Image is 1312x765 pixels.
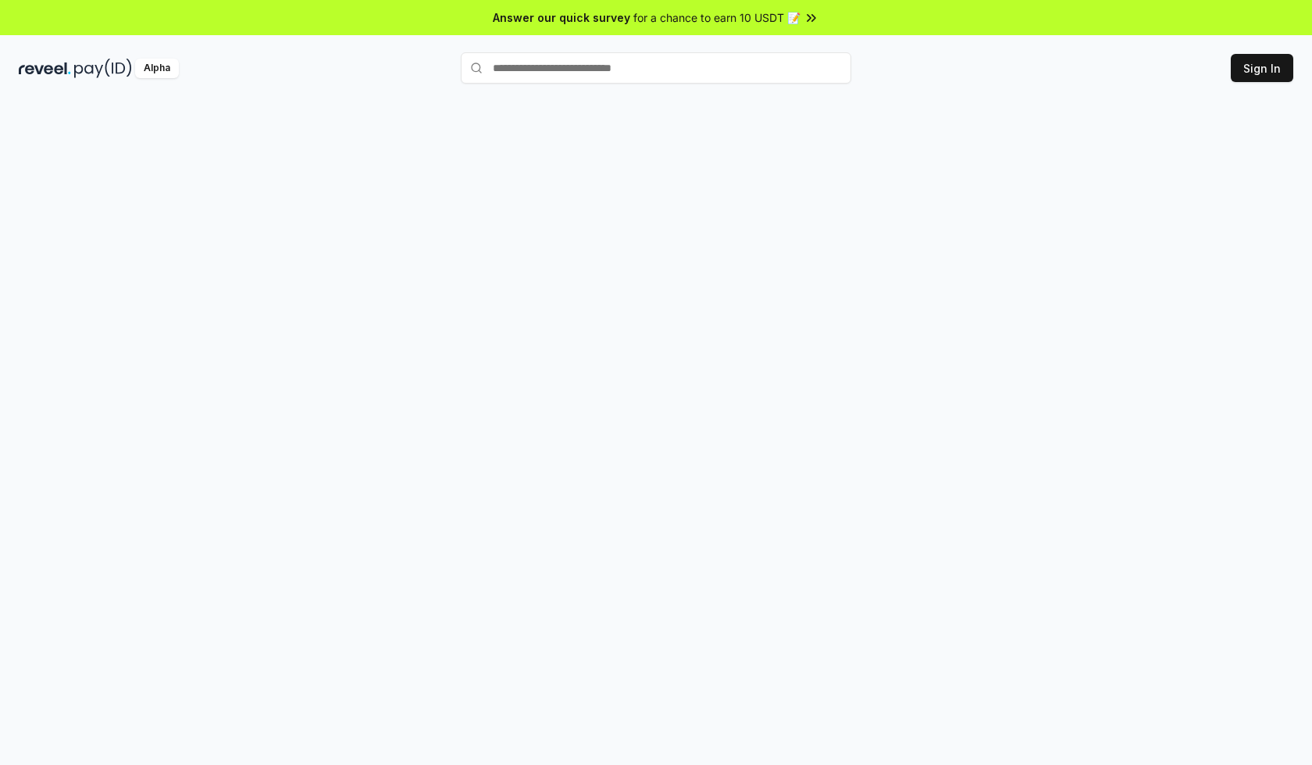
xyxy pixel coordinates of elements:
[135,59,179,78] div: Alpha
[493,9,630,26] span: Answer our quick survey
[74,59,132,78] img: pay_id
[633,9,800,26] span: for a chance to earn 10 USDT 📝
[1231,54,1293,82] button: Sign In
[19,59,71,78] img: reveel_dark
